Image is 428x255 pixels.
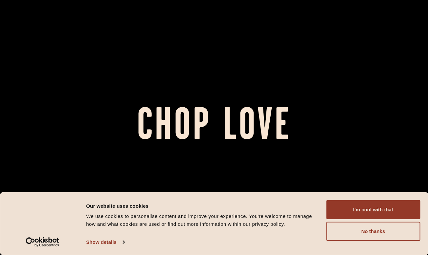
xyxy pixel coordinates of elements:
[14,237,71,247] a: Usercentrics Cookiebot - opens in a new window
[86,202,319,210] div: Our website uses cookies
[326,222,420,241] button: No thanks
[86,212,319,228] div: We use cookies to personalise content and improve your experience. You're welcome to manage how a...
[326,200,420,219] button: I'm cool with that
[86,237,124,247] a: Show details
